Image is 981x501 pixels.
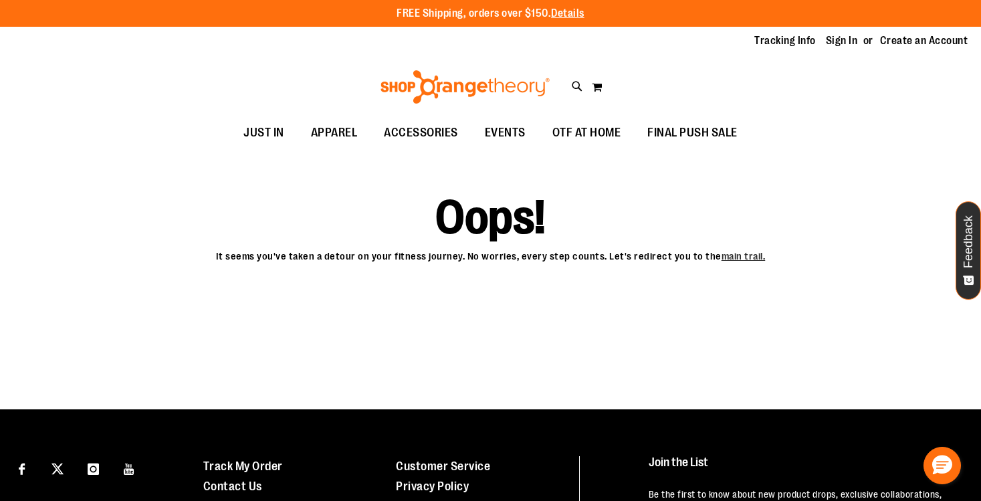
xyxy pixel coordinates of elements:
[923,447,961,484] button: Hello, have a question? Let’s chat.
[880,33,968,48] a: Create an Account
[51,463,64,475] img: Twitter
[203,480,262,493] a: Contact Us
[396,460,490,473] a: Customer Service
[649,456,956,481] h4: Join the List
[230,118,298,148] a: JUST IN
[82,456,105,480] a: Visit our Instagram page
[384,118,458,148] span: ACCESSORIES
[551,7,584,19] a: Details
[298,118,371,148] a: APPAREL
[118,456,141,480] a: Visit our Youtube page
[396,480,469,493] a: Privacy Policy
[23,243,958,264] p: It seems you've taken a detour on your fitness journey. No worries, every step counts. Let's redi...
[370,118,471,148] a: ACCESSORIES
[552,118,621,148] span: OTF AT HOME
[962,215,975,268] span: Feedback
[378,70,552,104] img: Shop Orangetheory
[722,251,766,262] a: main trail.
[754,33,816,48] a: Tracking Info
[634,118,751,148] a: FINAL PUSH SALE
[311,118,358,148] span: APPAREL
[46,456,70,480] a: Visit our X page
[826,33,858,48] a: Sign In
[10,456,33,480] a: Visit our Facebook page
[647,118,738,148] span: FINAL PUSH SALE
[203,460,283,473] a: Track My Order
[243,118,284,148] span: JUST IN
[539,118,635,148] a: OTF AT HOME
[397,6,584,21] p: FREE Shipping, orders over $150.
[435,205,546,229] span: Oops!
[956,201,981,300] button: Feedback - Show survey
[471,118,539,148] a: EVENTS
[485,118,526,148] span: EVENTS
